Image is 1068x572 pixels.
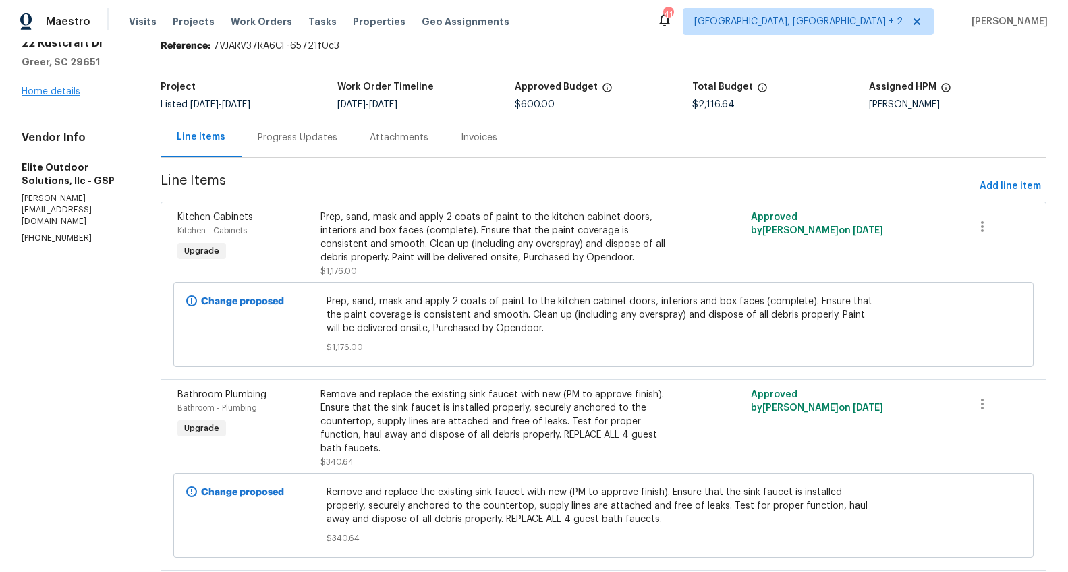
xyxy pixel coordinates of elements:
span: Line Items [161,174,974,199]
span: $1,176.00 [320,267,357,275]
span: Projects [173,15,215,28]
span: Kitchen - Cabinets [177,227,247,235]
span: Prep, sand, mask and apply 2 coats of paint to the kitchen cabinet doors, interiors and box faces... [327,295,880,335]
span: Bathroom Plumbing [177,390,266,399]
h5: Greer, SC 29651 [22,55,128,69]
span: - [337,100,397,109]
p: [PERSON_NAME][EMAIL_ADDRESS][DOMAIN_NAME] [22,193,128,227]
span: Kitchen Cabinets [177,212,253,222]
div: Progress Updates [258,131,337,144]
span: Work Orders [231,15,292,28]
h5: Elite Outdoor Solutions, llc - GSP [22,161,128,188]
span: The hpm assigned to this work order. [940,82,951,100]
span: [DATE] [853,403,883,413]
span: Maestro [46,15,90,28]
a: Home details [22,87,80,96]
div: 41 [663,8,673,22]
span: Tasks [308,17,337,26]
div: Invoices [461,131,497,144]
span: The total cost of line items that have been approved by both Opendoor and the Trade Partner. This... [602,82,613,100]
span: [DATE] [222,100,250,109]
span: [GEOGRAPHIC_DATA], [GEOGRAPHIC_DATA] + 2 [694,15,903,28]
h2: 22 Rustcraft Dr [22,36,128,50]
span: $1,176.00 [327,341,880,354]
span: [DATE] [369,100,397,109]
h5: Assigned HPM [869,82,936,92]
div: Line Items [177,130,225,144]
span: $340.64 [327,532,880,545]
span: - [190,100,250,109]
h5: Work Order Timeline [337,82,434,92]
span: $340.64 [320,458,354,466]
h5: Project [161,82,196,92]
button: Add line item [974,174,1046,199]
h5: Approved Budget [515,82,598,92]
span: Upgrade [179,244,225,258]
span: [DATE] [337,100,366,109]
span: [PERSON_NAME] [966,15,1048,28]
span: $600.00 [515,100,555,109]
span: Approved by [PERSON_NAME] on [751,390,883,413]
div: [PERSON_NAME] [869,100,1046,109]
p: [PHONE_NUMBER] [22,233,128,244]
span: Remove and replace the existing sink faucet with new (PM to approve finish). Ensure that the sink... [327,486,880,526]
span: Upgrade [179,422,225,435]
div: Prep, sand, mask and apply 2 coats of paint to the kitchen cabinet doors, interiors and box faces... [320,210,671,264]
span: Bathroom - Plumbing [177,404,257,412]
span: The total cost of line items that have been proposed by Opendoor. This sum includes line items th... [757,82,768,100]
span: Properties [353,15,405,28]
span: Visits [129,15,157,28]
span: Geo Assignments [422,15,509,28]
span: Add line item [980,178,1041,195]
div: Attachments [370,131,428,144]
div: 7VJARV37RA6CF-65721f0c3 [161,39,1046,53]
b: Change proposed [201,488,284,497]
span: $2,116.64 [692,100,735,109]
span: Approved by [PERSON_NAME] on [751,212,883,235]
h5: Total Budget [692,82,753,92]
div: Remove and replace the existing sink faucet with new (PM to approve finish). Ensure that the sink... [320,388,671,455]
span: [DATE] [190,100,219,109]
b: Reference: [161,41,210,51]
h4: Vendor Info [22,131,128,144]
b: Change proposed [201,297,284,306]
span: [DATE] [853,226,883,235]
span: Listed [161,100,250,109]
